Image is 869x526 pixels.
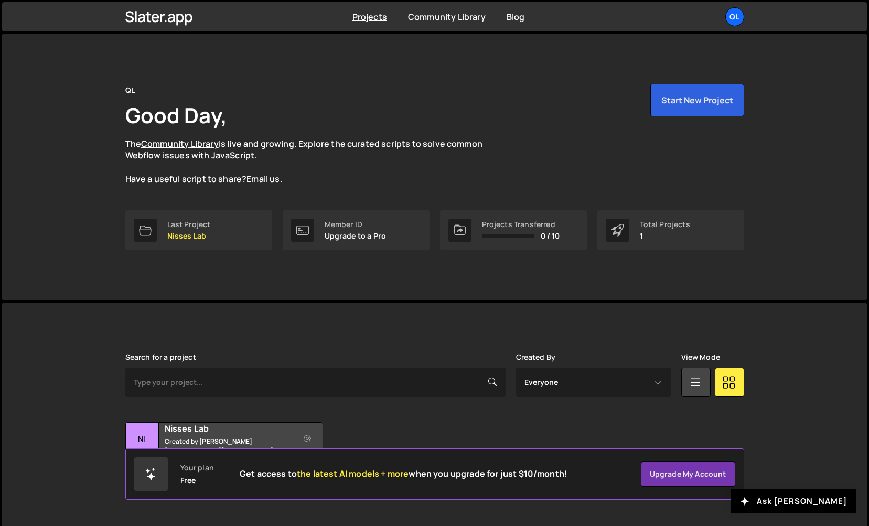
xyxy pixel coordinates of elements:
[125,84,135,96] div: QL
[125,422,323,488] a: Ni Nisses Lab Created by [PERSON_NAME][EMAIL_ADDRESS][DOMAIN_NAME] No pages have been added to th...
[240,469,567,479] h2: Get access to when you upgrade for just $10/month!
[165,423,291,434] h2: Nisses Lab
[125,353,196,361] label: Search for a project
[125,101,227,130] h1: Good Day,
[180,464,214,472] div: Your plan
[325,220,387,229] div: Member ID
[180,476,196,485] div: Free
[640,232,690,240] p: 1
[507,11,525,23] a: Blog
[125,138,503,185] p: The is live and growing. Explore the curated scripts to solve common Webflow issues with JavaScri...
[167,232,211,240] p: Nisses Lab
[167,220,211,229] div: Last Project
[125,210,272,250] a: Last Project Nisses Lab
[246,173,280,185] a: Email us
[681,353,720,361] label: View Mode
[725,7,744,26] a: QL
[141,138,219,149] a: Community Library
[516,353,556,361] label: Created By
[482,220,560,229] div: Projects Transferred
[165,437,291,455] small: Created by [PERSON_NAME][EMAIL_ADDRESS][DOMAIN_NAME]
[541,232,560,240] span: 0 / 10
[640,220,690,229] div: Total Projects
[650,84,744,116] button: Start New Project
[297,468,409,479] span: the latest AI models + more
[408,11,486,23] a: Community Library
[731,489,856,513] button: Ask [PERSON_NAME]
[126,423,159,456] div: Ni
[325,232,387,240] p: Upgrade to a Pro
[641,461,735,487] a: Upgrade my account
[352,11,387,23] a: Projects
[125,368,506,397] input: Type your project...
